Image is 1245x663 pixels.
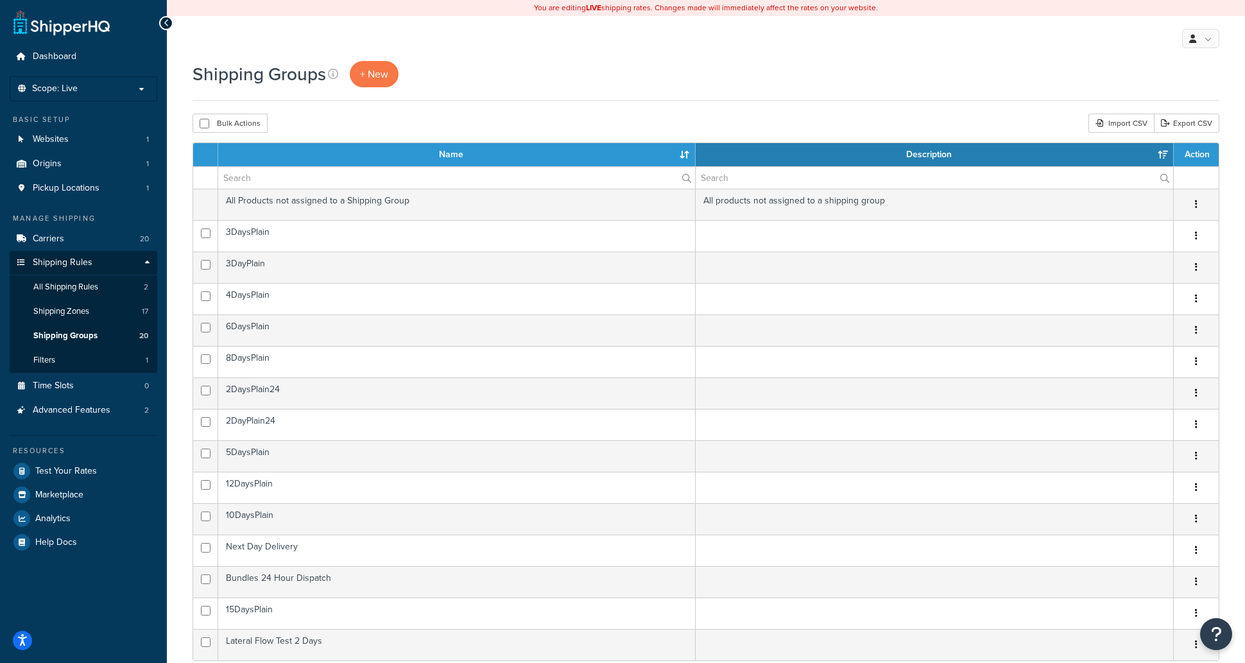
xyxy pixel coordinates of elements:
[1174,143,1219,166] th: Action
[10,324,157,348] a: Shipping Groups 20
[33,257,92,268] span: Shipping Rules
[33,306,89,317] span: Shipping Zones
[1154,114,1219,133] a: Export CSV
[218,220,696,252] td: 3DaysPlain
[10,114,157,125] div: Basic Setup
[10,128,157,151] a: Websites 1
[218,143,696,166] th: Name: activate to sort column ascending
[586,2,601,13] b: LIVE
[696,167,1173,189] input: Search
[10,152,157,176] li: Origins
[10,300,157,323] a: Shipping Zones 17
[10,460,157,483] a: Test Your Rates
[10,483,157,506] a: Marketplace
[218,252,696,283] td: 3DayPlain
[218,189,696,220] td: All Products not assigned to a Shipping Group
[218,535,696,566] td: Next Day Delivery
[10,445,157,456] div: Resources
[10,507,157,530] a: Analytics
[144,405,149,416] span: 2
[10,324,157,348] li: Shipping Groups
[10,300,157,323] li: Shipping Zones
[10,177,157,200] a: Pickup Locations 1
[10,374,157,398] li: Time Slots
[218,283,696,314] td: 4DaysPlain
[10,374,157,398] a: Time Slots 0
[10,399,157,422] a: Advanced Features 2
[696,189,1174,220] td: All products not assigned to a shipping group
[144,381,149,392] span: 0
[218,377,696,409] td: 2DaysPlain24
[1200,618,1232,650] button: Open Resource Center
[140,234,149,245] span: 20
[218,598,696,629] td: 15DaysPlain
[10,251,157,373] li: Shipping Rules
[350,61,399,87] a: + New
[218,346,696,377] td: 8DaysPlain
[218,440,696,472] td: 5DaysPlain
[218,409,696,440] td: 2DayPlain24
[33,183,99,194] span: Pickup Locations
[35,466,97,477] span: Test Your Rates
[218,503,696,535] td: 10DaysPlain
[144,282,148,293] span: 2
[32,83,78,94] span: Scope: Live
[218,314,696,346] td: 6DaysPlain
[218,566,696,598] td: Bundles 24 Hour Dispatch
[139,331,148,341] span: 20
[142,306,148,317] span: 17
[1088,114,1154,133] div: Import CSV
[193,114,268,133] button: Bulk Actions
[33,405,110,416] span: Advanced Features
[696,143,1174,166] th: Description: activate to sort column ascending
[10,251,157,275] a: Shipping Rules
[10,275,157,299] li: All Shipping Rules
[10,227,157,251] a: Carriers 20
[218,167,695,189] input: Search
[10,349,157,372] a: Filters 1
[13,10,110,35] a: ShipperHQ Home
[146,183,149,194] span: 1
[33,381,74,392] span: Time Slots
[10,531,157,554] a: Help Docs
[10,275,157,299] a: All Shipping Rules 2
[193,62,326,87] h1: Shipping Groups
[10,227,157,251] li: Carriers
[35,513,71,524] span: Analytics
[10,213,157,224] div: Manage Shipping
[360,67,388,82] span: + New
[33,331,98,341] span: Shipping Groups
[218,472,696,503] td: 12DaysPlain
[10,399,157,422] li: Advanced Features
[146,159,149,169] span: 1
[33,355,55,366] span: Filters
[10,152,157,176] a: Origins 1
[35,490,83,501] span: Marketplace
[10,349,157,372] li: Filters
[146,134,149,145] span: 1
[218,629,696,660] td: Lateral Flow Test 2 Days
[146,355,148,366] span: 1
[33,282,98,293] span: All Shipping Rules
[33,234,64,245] span: Carriers
[10,45,157,69] a: Dashboard
[33,134,69,145] span: Websites
[33,51,76,62] span: Dashboard
[35,537,77,548] span: Help Docs
[10,177,157,200] li: Pickup Locations
[10,128,157,151] li: Websites
[33,159,62,169] span: Origins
